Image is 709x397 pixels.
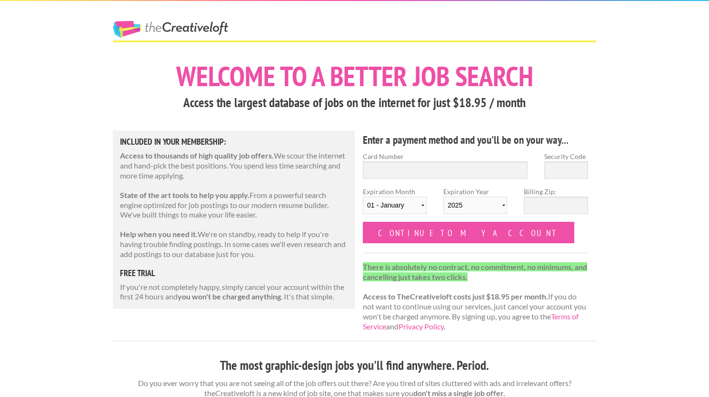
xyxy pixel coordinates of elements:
[120,190,348,220] p: From a powerful search engine optimized for job postings to our modern resume builder. We've buil...
[363,132,588,148] h4: Enter a payment method and you'll be on your way...
[443,197,507,214] select: Expiration Year
[363,151,528,161] label: Card Number
[363,312,579,331] a: Terms of Service
[363,262,588,332] p: If you do not want to continue using our services, just cancel your account you won't be charged ...
[113,94,596,112] h3: Access the largest database of jobs on the internet for just $18.95 / month
[120,151,348,180] p: We scour the internet and hand-pick the best positions. You spend less time searching and more ti...
[363,187,427,222] label: Expiration Month
[363,292,548,301] strong: Access to TheCreativeloft costs just $18.95 per month.
[178,292,281,301] strong: you won't be charged anything
[120,269,348,278] h5: free trial
[120,229,348,259] p: We're on standby, ready to help if you're having trouble finding postings. In some cases we'll ev...
[120,138,348,146] h5: Included in Your Membership:
[120,229,198,238] strong: Help when you need it.
[120,190,250,199] strong: State of the art tools to help you apply.
[113,357,596,375] h3: The most graphic-design jobs you'll find anywhere. Period.
[113,62,596,90] h1: Welcome to a better job search
[399,322,444,331] a: Privacy Policy
[113,21,228,38] a: The Creative Loft
[443,187,507,222] label: Expiration Year
[120,151,274,160] strong: Access to thousands of high quality job offers.
[544,151,588,161] label: Security Code
[363,222,574,243] input: Continue to my account
[363,262,587,281] strong: There is absolutely no contract, no commitment, no minimums, and cancelling just takes two clicks.
[363,197,427,214] select: Expiration Month
[524,187,588,197] label: Billing Zip:
[120,282,348,302] p: If you're not completely happy, simply cancel your account within the first 24 hours and . It's t...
